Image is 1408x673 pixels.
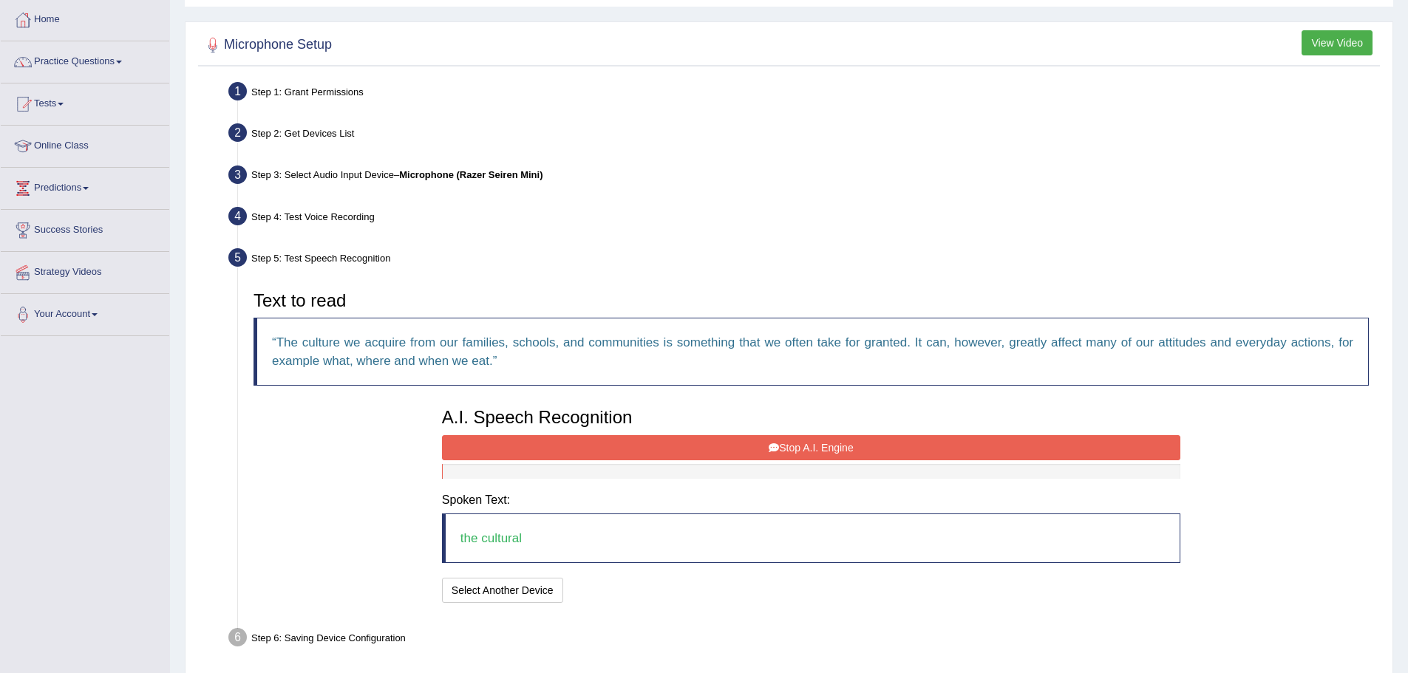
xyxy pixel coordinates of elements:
[442,578,563,603] button: Select Another Device
[442,435,1180,460] button: Stop A.I. Engine
[1,252,169,289] a: Strategy Videos
[1302,30,1373,55] button: View Video
[1,83,169,120] a: Tests
[1,41,169,78] a: Practice Questions
[202,34,332,56] h2: Microphone Setup
[222,78,1386,110] div: Step 1: Grant Permissions
[222,161,1386,194] div: Step 3: Select Audio Input Device
[1,168,169,205] a: Predictions
[1,294,169,331] a: Your Account
[442,493,1180,507] h4: Spoken Text:
[222,244,1386,276] div: Step 5: Test Speech Recognition
[394,169,543,180] span: –
[254,291,1369,310] h3: Text to read
[442,513,1180,563] blockquote: the cultural
[399,169,543,180] b: Microphone (Razer Seiren Mini)
[1,210,169,247] a: Success Stories
[1,126,169,163] a: Online Class
[222,624,1386,656] div: Step 6: Saving Device Configuration
[272,335,1353,368] q: The culture we acquire from our families, schools, and communities is something that we often tak...
[442,408,1180,427] h3: A.I. Speech Recognition
[222,119,1386,151] div: Step 2: Get Devices List
[222,202,1386,235] div: Step 4: Test Voice Recording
